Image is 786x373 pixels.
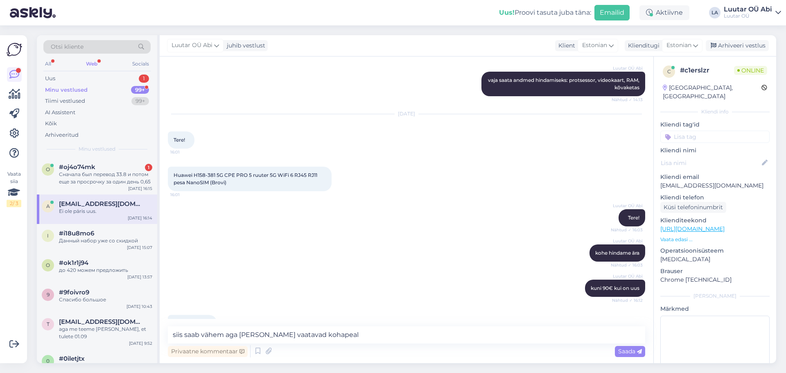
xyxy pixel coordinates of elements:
span: Luutar OÜ Abi [612,203,643,209]
div: Ei ole päris uus. [59,208,152,215]
span: Luutar OÜ Abi [172,41,212,50]
span: kuni 90€ kui on uus [591,285,639,291]
span: Saada [618,348,642,355]
div: Klienditugi [625,41,660,50]
div: до 420 можем предложить [59,267,152,274]
span: annikakaljund@gmail.com [59,200,144,208]
span: Tere! [628,215,639,221]
div: Küsi telefoninumbrit [660,202,726,213]
div: LA [709,7,720,18]
div: Luutar OÜ Abi [724,6,772,13]
span: o [46,262,50,268]
a: [URL][DOMAIN_NAME] [660,225,725,233]
span: Luutar OÜ Abi [612,65,643,71]
div: Arhiveeri vestlus [706,40,769,51]
input: Lisa tag [660,131,770,143]
span: Nähtud ✓ 14:13 [612,97,643,103]
span: c [667,68,671,75]
div: Proovi tasuta juba täna: [499,8,591,18]
div: Спасибо большое [59,296,152,303]
p: Brauser [660,267,770,276]
span: kohe hindame ära [595,250,639,256]
div: [DATE] 16:14 [128,215,152,221]
div: 99+ [131,97,149,105]
textarea: siis saab vähem aga [PERSON_NAME] vaatavad kohapeal [168,326,645,344]
span: Nähtud ✓ 16:03 [611,262,643,268]
p: Kliendi email [660,173,770,181]
div: [DATE] 10:43 [126,303,152,310]
div: AI Assistent [45,109,75,117]
div: [DATE] 16:15 [128,185,152,192]
span: 0 [46,358,50,364]
p: Märkmed [660,305,770,313]
div: aga me teeme [PERSON_NAME], et tulete 01.09 [59,326,152,340]
span: Estonian [666,41,691,50]
span: 9 [47,292,50,298]
div: [DATE] 9:52 [129,340,152,346]
span: Minu vestlused [79,145,115,153]
p: Chrome [TECHNICAL_ID] [660,276,770,284]
input: Lisa nimi [661,158,760,167]
div: 99+ [131,86,149,94]
span: vaja saata andmed hindamiseks: protsessor, videokaart, RAM, kõvaketas [488,77,641,90]
div: All [43,59,53,69]
div: Minu vestlused [45,86,88,94]
div: 1 [145,164,152,171]
div: Данный набор уже со скидкой [59,237,152,244]
span: Tere! [174,137,185,143]
div: [DATE] 15:07 [127,244,152,251]
div: Klient [555,41,575,50]
div: 1 [139,75,149,83]
p: Kliendi tag'id [660,120,770,129]
p: Kliendi nimi [660,146,770,155]
span: #i18u8mo6 [59,230,94,237]
div: juhib vestlust [224,41,265,50]
div: Kliendi info [660,108,770,115]
div: [PERSON_NAME] [660,292,770,300]
span: Huawei H158-381 5G CPE PRO 5 ruuter 5G WiFi 6 RJ45 RJ11 pesa NanoSIM (Brovi) [174,172,318,185]
span: Estonian [582,41,607,50]
div: [DATE] 13:57 [127,274,152,280]
div: [PERSON_NAME] laadijat kaasas pole [59,362,152,370]
b: Uus! [499,9,515,16]
span: #9foivro9 [59,289,89,296]
p: Klienditeekond [660,216,770,225]
p: Vaata edasi ... [660,236,770,243]
div: Arhiveeritud [45,131,79,139]
p: [EMAIL_ADDRESS][DOMAIN_NAME] [660,181,770,190]
div: 2 / 3 [7,200,21,207]
span: #oj4o74mk [59,163,95,171]
span: talvitein@gmail.com [59,318,144,326]
span: o [46,166,50,172]
div: Socials [131,59,151,69]
div: Uus [45,75,55,83]
a: Luutar OÜ AbiLuutar OÜ [724,6,781,19]
span: Nähtud ✓ 16:03 [611,227,643,233]
p: [MEDICAL_DATA] [660,255,770,264]
div: # c1erslzr [680,66,734,75]
span: Online [734,66,767,75]
p: Operatsioonisüsteem [660,246,770,255]
div: Luutar OÜ [724,13,772,19]
span: Nähtud ✓ 16:12 [612,297,643,303]
span: a [46,203,50,209]
div: Privaatne kommentaar [168,346,248,357]
button: Emailid [594,5,630,20]
span: Luutar OÜ Abi [612,238,643,244]
span: t [47,321,50,327]
div: Aktiivne [639,5,689,20]
span: #0iletjtx [59,355,85,362]
div: [GEOGRAPHIC_DATA], [GEOGRAPHIC_DATA] [663,84,761,101]
div: [DATE] [168,110,645,118]
span: 16:01 [170,192,201,198]
div: Сначала был перевод 33.8 и потом еще за просрочку за один день 0,65 [59,171,152,185]
div: Kõik [45,120,57,128]
div: Tiimi vestlused [45,97,85,105]
span: Luutar OÜ Abi [612,273,643,279]
span: i [47,233,49,239]
img: Askly Logo [7,42,22,57]
span: #ok1r1j94 [59,259,88,267]
div: Web [84,59,99,69]
span: Otsi kliente [51,43,84,51]
p: Kliendi telefon [660,193,770,202]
